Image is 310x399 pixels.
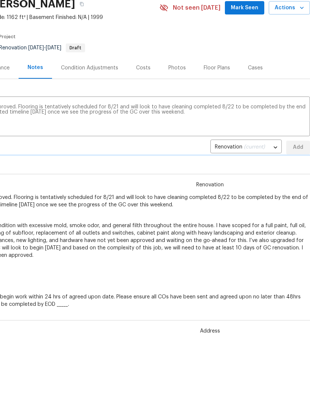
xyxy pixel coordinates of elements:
span: Not seen [DATE] [173,4,220,12]
span: Renovation [192,181,228,189]
span: - [28,45,61,50]
button: Actions [269,1,310,15]
div: Costs [136,64,151,72]
div: Floor Plans [204,64,230,72]
div: Photos [168,64,186,72]
div: Renovation (current) [210,138,282,157]
span: Mark Seen [231,3,258,13]
span: [DATE] [28,45,44,50]
div: Cases [248,64,263,72]
span: Actions [275,3,304,13]
div: Notes [28,64,43,71]
span: Draft [67,46,84,50]
span: (current) [244,144,265,150]
span: [DATE] [46,45,61,50]
div: Condition Adjustments [61,64,118,72]
span: Address [196,327,225,335]
button: Mark Seen [225,1,264,15]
